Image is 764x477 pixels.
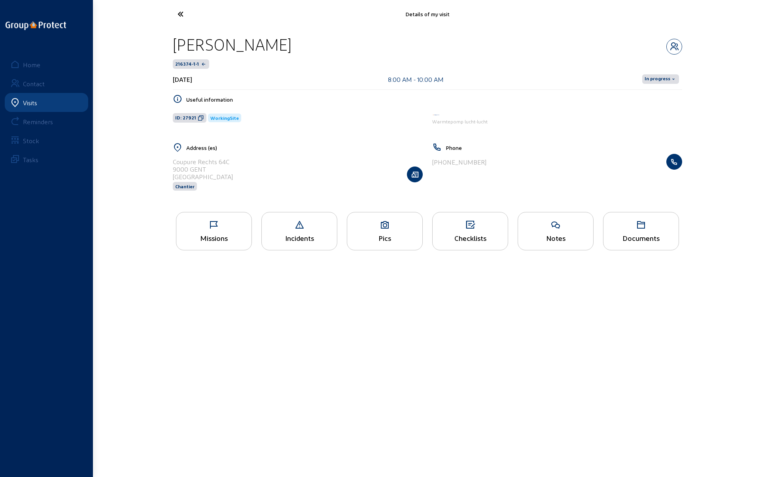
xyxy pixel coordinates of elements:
[253,11,601,17] div: Details of my visit
[5,150,88,169] a: Tasks
[5,112,88,131] a: Reminders
[645,76,670,82] span: In progress
[432,158,486,166] div: [PHONE_NUMBER]
[432,119,488,124] span: Warmtepomp lucht-lucht
[262,234,337,242] div: Incidents
[173,34,291,55] div: [PERSON_NAME]
[175,115,196,121] span: ID: 27921
[5,74,88,93] a: Contact
[173,165,233,173] div: 9000 GENT
[23,99,37,106] div: Visits
[23,80,45,87] div: Contact
[603,234,679,242] div: Documents
[23,118,53,125] div: Reminders
[432,114,440,116] img: Energy Protect HVAC
[186,96,682,103] h5: Useful information
[5,55,88,74] a: Home
[175,184,195,189] span: Chantier
[173,158,233,165] div: Coupure Rechts 64C
[176,234,252,242] div: Missions
[173,76,192,83] div: [DATE]
[347,234,422,242] div: Pics
[433,234,508,242] div: Checklists
[518,234,593,242] div: Notes
[5,93,88,112] a: Visits
[173,173,233,180] div: [GEOGRAPHIC_DATA]
[23,61,40,68] div: Home
[446,144,682,151] h5: Phone
[23,137,39,144] div: Stock
[186,144,423,151] h5: Address (es)
[388,76,444,83] div: 8:00 AM - 10:00 AM
[210,115,239,121] span: WorkingSite
[175,61,199,67] span: 216374-1-1
[5,131,88,150] a: Stock
[6,21,66,30] img: logo-oneline.png
[23,156,38,163] div: Tasks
